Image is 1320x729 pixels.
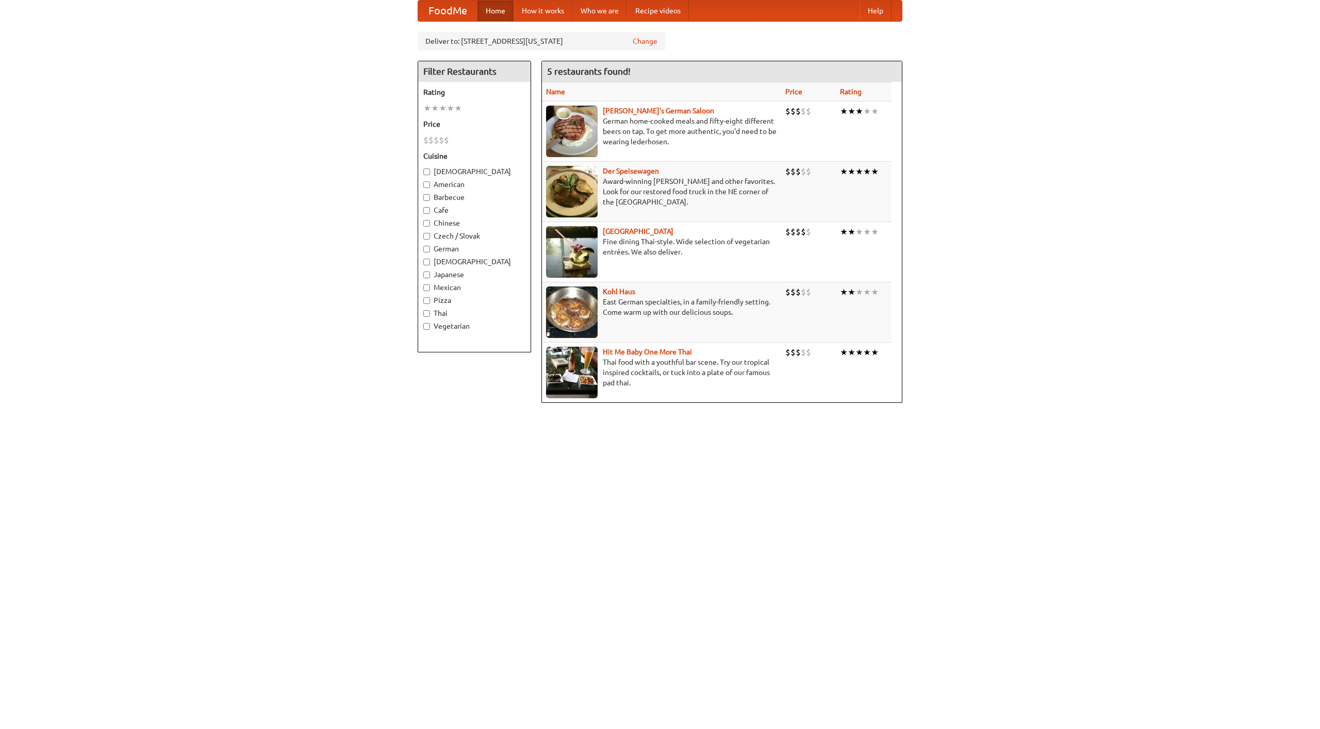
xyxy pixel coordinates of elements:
p: Fine dining Thai-style. Wide selection of vegetarian entrées. We also deliver. [546,236,777,257]
li: ★ [840,166,848,177]
li: $ [790,166,796,177]
img: satay.jpg [546,226,598,278]
input: Pizza [423,297,430,304]
li: ★ [863,166,871,177]
li: $ [796,106,801,117]
li: $ [790,226,796,238]
li: ★ [848,286,855,298]
a: Kohl Haus [603,287,635,296]
li: $ [806,106,811,117]
li: $ [790,106,796,117]
li: $ [785,347,790,358]
input: Mexican [423,284,430,291]
h5: Price [423,119,525,129]
label: Thai [423,308,525,318]
li: $ [801,226,806,238]
li: ★ [871,286,879,298]
input: Cafe [423,207,430,214]
li: $ [790,347,796,358]
input: Chinese [423,220,430,227]
li: $ [801,347,806,358]
input: Thai [423,310,430,317]
li: $ [806,286,811,298]
li: $ [785,166,790,177]
li: ★ [848,106,855,117]
li: $ [434,134,439,146]
li: $ [423,134,428,146]
a: Change [633,36,657,46]
label: Cafe [423,205,525,215]
a: Der Speisewagen [603,167,659,175]
h5: Cuisine [423,151,525,161]
input: Czech / Slovak [423,233,430,240]
li: $ [806,226,811,238]
input: [DEMOGRAPHIC_DATA] [423,259,430,265]
li: ★ [863,106,871,117]
li: $ [785,106,790,117]
label: German [423,244,525,254]
li: $ [801,166,806,177]
input: [DEMOGRAPHIC_DATA] [423,168,430,175]
label: Pizza [423,295,525,306]
label: [DEMOGRAPHIC_DATA] [423,166,525,177]
input: Barbecue [423,194,430,201]
label: Mexican [423,282,525,293]
a: FoodMe [418,1,477,21]
input: German [423,246,430,252]
li: ★ [840,286,848,298]
li: $ [439,134,444,146]
li: $ [785,286,790,298]
li: ★ [454,103,462,114]
li: ★ [439,103,447,114]
li: ★ [855,347,863,358]
li: ★ [855,286,863,298]
h5: Rating [423,87,525,97]
li: ★ [840,347,848,358]
li: $ [806,347,811,358]
li: ★ [871,226,879,238]
ng-pluralize: 5 restaurants found! [547,66,631,76]
a: [PERSON_NAME]'s German Saloon [603,107,714,115]
label: Chinese [423,218,525,228]
li: ★ [863,286,871,298]
li: $ [796,226,801,238]
label: Barbecue [423,192,525,202]
li: ★ [863,347,871,358]
div: Deliver to: [STREET_ADDRESS][US_STATE] [418,32,665,50]
li: $ [796,166,801,177]
a: Price [785,88,802,96]
label: Czech / Slovak [423,231,525,241]
li: $ [806,166,811,177]
a: Hit Me Baby One More Thai [603,348,692,356]
li: $ [785,226,790,238]
a: Home [477,1,514,21]
li: ★ [431,103,439,114]
img: esthers.jpg [546,106,598,157]
p: East German specialties, in a family-friendly setting. Come warm up with our delicious soups. [546,297,777,317]
p: German home-cooked meals and fifty-eight different beers on tap. To get more authentic, you'd nee... [546,116,777,147]
li: ★ [848,166,855,177]
li: ★ [848,226,855,238]
li: ★ [855,226,863,238]
a: Name [546,88,565,96]
li: $ [796,347,801,358]
li: ★ [871,106,879,117]
img: speisewagen.jpg [546,166,598,217]
a: Who we are [572,1,627,21]
li: ★ [840,226,848,238]
li: $ [790,286,796,298]
li: $ [428,134,434,146]
a: Recipe videos [627,1,689,21]
p: Award-winning [PERSON_NAME] and other favorites. Look for our restored food truck in the NE corne... [546,176,777,207]
a: Help [860,1,892,21]
li: $ [801,286,806,298]
li: $ [444,134,449,146]
li: $ [796,286,801,298]
a: How it works [514,1,572,21]
li: ★ [840,106,848,117]
input: American [423,181,430,188]
img: babythai.jpg [546,347,598,398]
